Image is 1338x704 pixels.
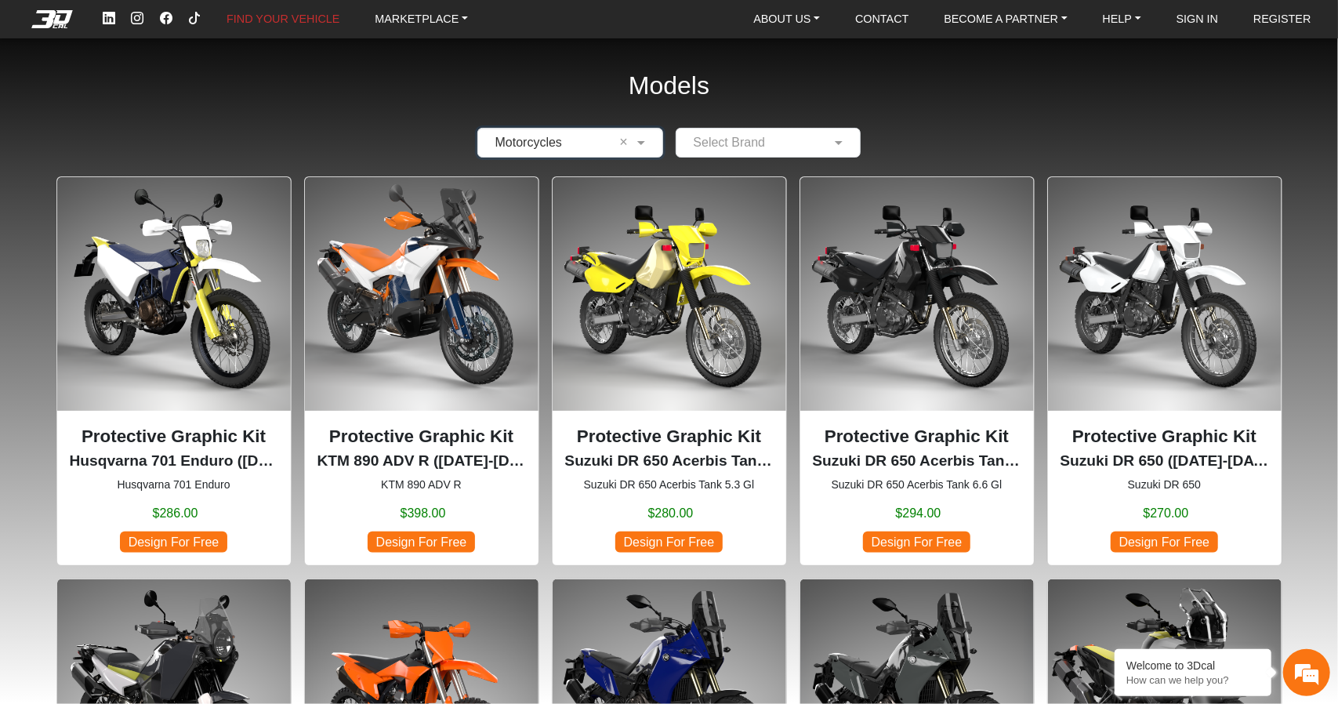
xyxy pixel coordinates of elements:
[620,133,633,152] span: Clean Field
[896,504,941,523] span: $294.00
[1048,177,1282,411] img: DR 6501996-2024
[553,177,786,411] img: DR 650Acerbis Tank 5.3 Gl1996-2024
[629,50,709,122] h2: Models
[800,177,1034,411] img: DR 650Acerbis Tank 6.6 Gl1996-2024
[304,176,539,566] div: KTM 890 ADV R
[813,450,1021,473] p: Suzuki DR 650 Acerbis Tank 6.6 Gl (1996-2024)
[56,176,292,566] div: Husqvarna 701 Enduro
[317,477,526,493] small: KTM 890 ADV R
[1126,659,1260,672] div: Welcome to 3Dcal
[1111,532,1217,553] span: Design For Free
[70,477,278,493] small: Husqvarna 701 Enduro
[220,7,346,31] a: FIND YOUR VEHICLE
[401,504,446,523] span: $398.00
[849,7,915,31] a: CONTACT
[70,423,278,450] p: Protective Graphic Kit
[368,7,474,31] a: MARKETPLACE
[317,450,526,473] p: KTM 890 ADV R (2023-2025)
[615,532,722,553] span: Design For Free
[565,477,774,493] small: Suzuki DR 650 Acerbis Tank 5.3 Gl
[937,7,1073,31] a: BECOME A PARTNER
[813,423,1021,450] p: Protective Graphic Kit
[1061,423,1269,450] p: Protective Graphic Kit
[565,450,774,473] p: Suzuki DR 650 Acerbis Tank 5.3 Gl (1996-2024)
[1144,504,1189,523] span: $270.00
[57,177,291,411] img: 701 Enduronull2016-2024
[800,176,1035,566] div: Suzuki DR 650 Acerbis Tank 6.6 Gl
[1097,7,1148,31] a: HELP
[1126,674,1260,686] p: How can we help you?
[863,532,970,553] span: Design For Free
[317,423,526,450] p: Protective Graphic Kit
[565,423,774,450] p: Protective Graphic Kit
[552,176,787,566] div: Suzuki DR 650 Acerbis Tank 5.3 Gl
[70,450,278,473] p: Husqvarna 701 Enduro (2016-2024)
[153,504,198,523] span: $286.00
[648,504,694,523] span: $280.00
[1061,477,1269,493] small: Suzuki DR 650
[1061,450,1269,473] p: Suzuki DR 650 (1996-2024)
[1247,7,1318,31] a: REGISTER
[305,177,538,411] img: 890 ADV R null2023-2025
[1170,7,1225,31] a: SIGN IN
[1047,176,1282,566] div: Suzuki DR 650
[813,477,1021,493] small: Suzuki DR 650 Acerbis Tank 6.6 Gl
[368,532,474,553] span: Design For Free
[120,532,227,553] span: Design For Free
[747,7,826,31] a: ABOUT US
